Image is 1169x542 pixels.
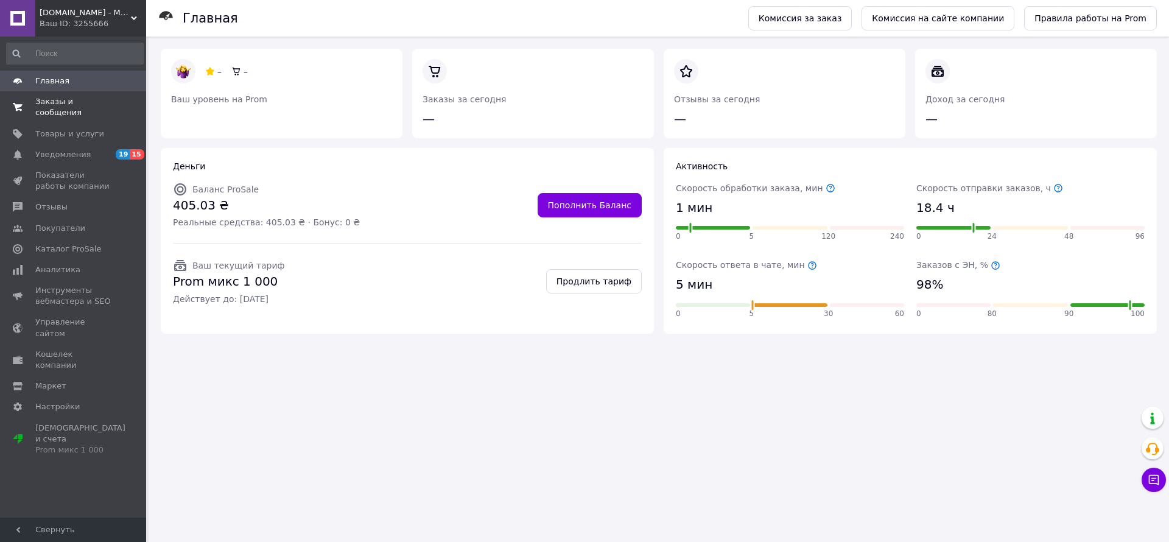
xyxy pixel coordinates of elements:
span: 5 мин [676,276,712,294]
span: Реальные средства: 405.03 ₴ · Бонус: 0 ₴ [173,216,360,228]
span: Каталог ProSale [35,244,101,255]
span: Действует до: [DATE] [173,293,284,305]
span: Маркет [35,381,66,392]
span: Активность [676,161,728,171]
a: Правила работы на Prom [1024,6,1157,30]
span: Отзывы [35,202,68,213]
span: Заказы и сообщения [35,96,113,118]
span: 405.03 ₴ [173,197,360,214]
button: Чат с покупателем [1142,468,1166,492]
span: Инструменты вебмастера и SEO [35,285,113,307]
span: 48 [1064,231,1073,242]
span: Скорость ответа в чате, мин [676,260,817,270]
span: 60 [895,309,904,319]
div: Prom микс 1 000 [35,445,125,456]
a: Комиссия на сайте компании [862,6,1014,30]
span: 0 [916,231,921,242]
span: Аналитика [35,264,80,275]
span: 19 [116,149,130,160]
h1: Главная [183,11,238,26]
span: 5 [749,309,754,319]
span: Ваш текущий тариф [192,261,284,270]
input: Поиск [6,43,144,65]
span: [DEMOGRAPHIC_DATA] и счета [35,423,125,456]
span: 18.4 ч [916,199,955,217]
span: 1 мин [676,199,712,217]
span: ComShop.TOP - Магазин Подарков [40,7,131,18]
span: 240 [890,231,904,242]
span: Баланс ProSale [192,185,259,194]
span: 100 [1131,309,1145,319]
span: Деньги [173,161,205,171]
span: Товары и услуги [35,128,104,139]
span: Уведомления [35,149,91,160]
span: Управление сайтом [35,317,113,339]
div: Ваш ID: 3255666 [40,18,146,29]
span: Заказов с ЭН, % [916,260,1000,270]
span: – [217,66,222,76]
span: 120 [821,231,835,242]
span: 15 [130,149,144,160]
span: Показатели работы компании [35,170,113,192]
span: 98% [916,276,943,294]
span: Кошелек компании [35,349,113,371]
span: Скорость отправки заказов, ч [916,183,1063,193]
span: Главная [35,76,69,86]
span: 30 [824,309,833,319]
span: Настройки [35,401,80,412]
span: 0 [676,309,681,319]
span: 5 [749,231,754,242]
a: Продлить тариф [546,269,642,294]
span: Prom микс 1 000 [173,273,284,290]
span: Скорость обработки заказа, мин [676,183,835,193]
span: 90 [1064,309,1073,319]
span: – [244,66,248,76]
span: 0 [676,231,681,242]
span: 0 [916,309,921,319]
span: 80 [988,309,997,319]
span: Покупатели [35,223,85,234]
a: Комиссия за заказ [748,6,852,30]
span: 96 [1136,231,1145,242]
span: 24 [988,231,997,242]
a: Пополнить Баланс [538,193,642,217]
